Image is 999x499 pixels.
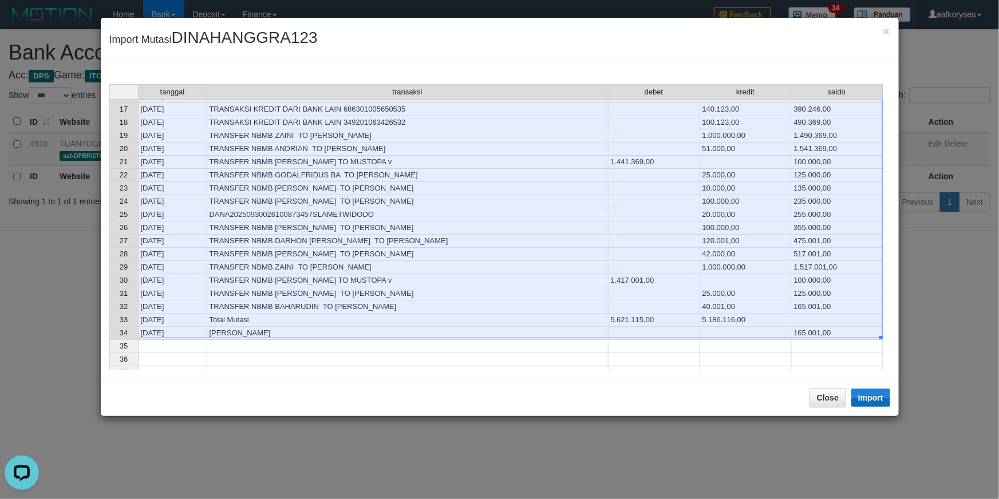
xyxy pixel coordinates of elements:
span: 33 [120,315,128,324]
td: 5.621.115,00 [609,314,700,327]
th: Select whole grid [109,84,138,100]
td: [DATE] [138,327,207,340]
td: [DATE] [138,103,207,116]
td: 1.517.001,00 [792,261,883,274]
td: 100.000,00 [700,221,792,235]
span: 20 [120,144,128,153]
td: [DATE] [138,221,207,235]
span: 25 [120,210,128,219]
td: [DATE] [138,261,207,274]
span: 37 [120,368,128,377]
td: TRANSFER NBMB ZAINI TO [PERSON_NAME] [207,261,609,274]
td: 1.000.000,00 [700,261,792,274]
td: 475.001,00 [792,235,883,248]
td: 355.000,00 [792,221,883,235]
span: 21 [120,157,128,166]
span: 36 [120,355,128,363]
td: TRANSFER NBMB [PERSON_NAME] TO [PERSON_NAME] [207,195,609,208]
span: 24 [120,197,128,205]
span: 34 [120,328,128,337]
td: 10.000,00 [700,182,792,195]
td: [DATE] [138,129,207,142]
span: 29 [120,263,128,271]
td: 25.000,00 [700,169,792,182]
span: 35 [120,342,128,350]
td: [DATE] [138,300,207,314]
span: DINAHANGGRA123 [172,29,318,46]
td: 165.001,00 [792,300,883,314]
td: [DATE] [138,287,207,300]
td: [DATE] [138,169,207,182]
td: TRANSAKSI KREDIT DARI BANK LAIN 349201063426532 [207,116,609,129]
td: TRANSFER NBMB ANDRIAN TO [PERSON_NAME] [207,142,609,156]
td: 120.001,00 [700,235,792,248]
td: Total Mutasi [207,314,609,327]
td: 100.123,00 [700,116,792,129]
td: 100.000,00 [792,156,883,169]
td: 135.000,00 [792,182,883,195]
td: TRANSFER NBMB DARHON [PERSON_NAME] TO [PERSON_NAME] [207,235,609,248]
td: TRANSFER NBMB [PERSON_NAME] TO [PERSON_NAME] [207,287,609,300]
td: TRANSFER NBMB [PERSON_NAME] TO [PERSON_NAME] [207,182,609,195]
td: 490.369,00 [792,116,883,129]
td: [DATE] [138,248,207,261]
span: 22 [120,171,128,179]
button: Import [851,389,890,407]
td: 390.246,00 [792,103,883,116]
td: 100.000,00 [792,274,883,287]
td: TRANSFER NBMB [PERSON_NAME] TO MUSTOPA v [207,156,609,169]
td: 40.001,00 [700,300,792,314]
span: 17 [120,105,128,113]
td: DANA20250930026100873457SLAMETWIDODO [207,208,609,221]
td: 51.000,00 [700,142,792,156]
td: 1.541.369,00 [792,142,883,156]
span: × [883,25,890,38]
span: 19 [120,131,128,140]
td: [DATE] [138,314,207,327]
td: TRANSAKSI KREDIT DARI BANK LAIN 686301005650535 [207,103,609,116]
td: TRANSFER NBMB [PERSON_NAME] TO [PERSON_NAME] [207,221,609,235]
span: 26 [120,223,128,232]
span: 28 [120,250,128,258]
td: [DATE] [138,274,207,287]
td: TRANSFER NBMB GODALFRIDUS BA TO [PERSON_NAME] [207,169,609,182]
td: 125.000,00 [792,287,883,300]
span: 23 [120,184,128,192]
span: 18 [120,118,128,126]
button: Open LiveChat chat widget [5,5,39,39]
td: 1.000.000,00 [700,129,792,142]
td: TRANSFER NBMB [PERSON_NAME] TO [PERSON_NAME] [207,248,609,261]
td: 125.000,00 [792,169,883,182]
td: 140.123,00 [700,103,792,116]
span: 30 [120,276,128,284]
span: debet [645,88,664,96]
span: kredit [736,88,755,96]
td: 25.000,00 [700,287,792,300]
span: 27 [120,236,128,245]
td: [DATE] [138,142,207,156]
span: 32 [120,302,128,311]
span: saldo [828,88,846,96]
td: 1.417.001,00 [609,274,700,287]
td: [DATE] [138,235,207,248]
span: transaksi [392,88,422,96]
td: TRANSFER NBMB [PERSON_NAME] TO MUSTOPA v [207,274,609,287]
td: 5.186.116,00 [700,314,792,327]
td: 100.000,00 [700,195,792,208]
span: 31 [120,289,128,298]
td: [DATE] [138,156,207,169]
td: [PERSON_NAME] [207,327,609,340]
td: 42.000,00 [700,248,792,261]
td: 165.001,00 [792,327,883,340]
td: 20.000,00 [700,208,792,221]
td: 517.001,00 [792,248,883,261]
td: 235.000,00 [792,195,883,208]
td: [DATE] [138,182,207,195]
span: Import Mutasi [109,34,318,45]
td: TRANSFER NBMB ZAINI TO [PERSON_NAME] [207,129,609,142]
span: tanggal [160,88,185,96]
td: TRANSFER NBMB BAHARUDIN TO [PERSON_NAME] [207,300,609,314]
td: [DATE] [138,116,207,129]
td: [DATE] [138,195,207,208]
button: Close [883,25,890,37]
